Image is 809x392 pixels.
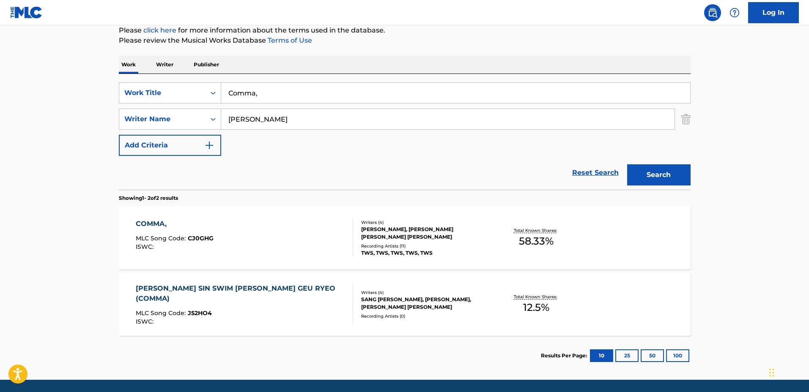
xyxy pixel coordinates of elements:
div: [PERSON_NAME], [PERSON_NAME] [PERSON_NAME] [PERSON_NAME] [361,226,489,241]
p: Work [119,56,138,73]
div: SANG [PERSON_NAME], [PERSON_NAME], [PERSON_NAME] [PERSON_NAME] [361,296,489,311]
div: COMMA, [136,219,214,229]
img: Delete Criterion [681,109,691,130]
div: Writers ( 4 ) [361,289,489,296]
button: Add Criteria [119,135,221,156]
span: ISWC : [136,318,156,325]
a: Log In [748,2,799,23]
img: help [729,8,740,18]
span: MLC Song Code : [136,309,188,317]
span: 58.33 % [519,234,554,249]
button: 100 [666,349,689,362]
img: MLC Logo [10,6,43,19]
p: Total Known Shares: [514,294,559,300]
div: Drag [769,360,774,385]
img: 9d2ae6d4665cec9f34b9.svg [204,140,214,150]
p: Please review the Musical Works Database [119,35,691,46]
div: Work Title [124,88,200,98]
p: Publisher [191,56,222,73]
a: Public Search [704,4,721,21]
a: Reset Search [568,163,623,182]
p: Writer [154,56,176,73]
a: Terms of Use [266,36,312,44]
a: COMMA,MLC Song Code:CJ0GHGISWC:Writers (4)[PERSON_NAME], [PERSON_NAME] [PERSON_NAME] [PERSON_NAME... [119,206,691,269]
span: ISWC : [136,243,156,250]
iframe: Chat Widget [767,351,809,392]
a: [PERSON_NAME] SIN SWIM [PERSON_NAME] GEU RYEO (COMMA)MLC Song Code:J52HO4ISWC:Writers (4)SANG [PE... [119,272,691,336]
div: Writers ( 4 ) [361,219,489,226]
div: Writer Name [124,114,200,124]
button: 25 [615,349,639,362]
img: search [708,8,718,18]
button: 50 [641,349,664,362]
span: 12.5 % [523,300,549,315]
button: 10 [590,349,613,362]
button: Search [627,164,691,185]
form: Search Form [119,82,691,190]
div: [PERSON_NAME] SIN SWIM [PERSON_NAME] GEU RYEO (COMMA) [136,283,346,304]
div: TWS, TWS, TWS, TWS, TWS [361,249,489,257]
div: Recording Artists ( 11 ) [361,243,489,249]
p: Results Per Page: [541,352,589,359]
div: Recording Artists ( 0 ) [361,313,489,319]
p: Total Known Shares: [514,227,559,234]
span: CJ0GHG [188,234,214,242]
span: MLC Song Code : [136,234,188,242]
p: Please for more information about the terms used in the database. [119,25,691,35]
div: Help [726,4,743,21]
span: J52HO4 [188,309,212,317]
a: click here [143,26,176,34]
p: Showing 1 - 2 of 2 results [119,194,178,202]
